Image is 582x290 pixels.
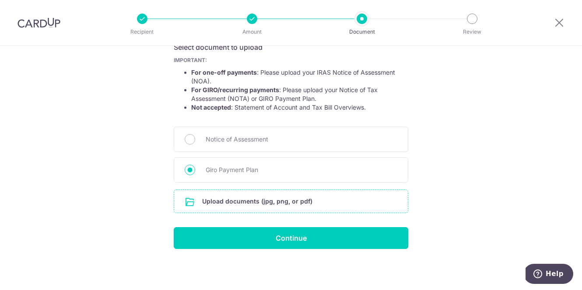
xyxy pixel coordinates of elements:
span: Giro Payment Plan [206,165,397,175]
p: Recipient [110,28,175,36]
input: Continue [174,227,408,249]
p: Amount [220,28,284,36]
h6: Select document to upload [174,42,408,52]
strong: For one-off payments [191,69,257,76]
div: Upload documents (jpg, png, or pdf) [174,190,408,213]
iframe: Opens a widget where you can find more information [526,264,573,286]
strong: Not accepted [191,104,231,111]
p: Document [330,28,394,36]
li: : Statement of Account and Tax Bill Overviews. [191,103,408,112]
b: IMPORTANT: [174,57,207,63]
p: Review [440,28,505,36]
li: : Please upload your Notice of Tax Assessment (NOTA) or GIRO Payment Plan. [191,86,408,103]
li: : Please upload your IRAS Notice of Assessment (NOA). [191,68,408,86]
span: Notice of Assessment [206,134,397,145]
strong: For GIRO/recurring payments [191,86,279,93]
img: CardUp [18,17,60,28]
